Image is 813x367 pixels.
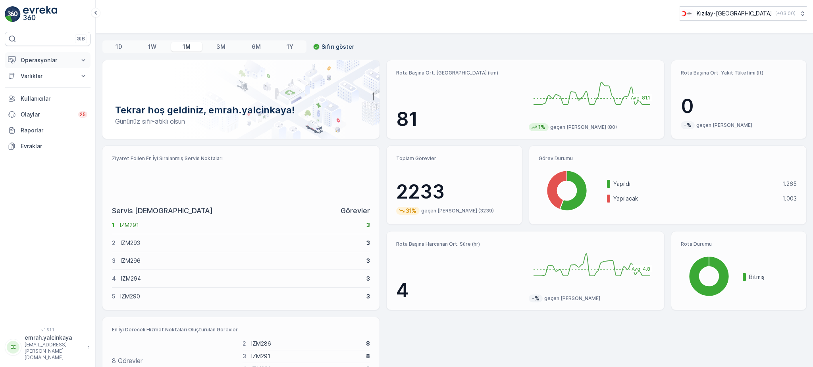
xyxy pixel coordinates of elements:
[21,72,75,80] p: Varlıklar
[782,195,797,203] p: 1.003
[243,352,246,360] p: 3
[613,195,777,203] p: Yapılacak
[23,6,57,22] img: logo_light-DOdMpM7g.png
[121,239,361,247] p: IZM293
[112,257,116,265] p: 3
[5,122,91,138] a: Raporlar
[341,205,370,216] p: Görevler
[680,9,694,18] img: k%C4%B1z%C4%B1lay_jywRncg.png
[5,68,91,84] button: Varlıklar
[5,334,91,361] button: EEemrah.yalcinkaya[EMAIL_ADDRESS][PERSON_NAME][DOMAIN_NAME]
[697,10,772,17] p: Kızılay-[GEOGRAPHIC_DATA]
[5,6,21,22] img: logo
[681,94,797,118] p: 0
[25,334,83,342] p: emrah.yalcinkaya
[396,70,522,76] p: Rota Başına Ort. [GEOGRAPHIC_DATA] (km)
[251,340,361,348] p: IZM286
[613,180,777,188] p: Yapıldı
[775,10,796,17] p: ( +03:00 )
[696,122,752,128] p: geçen [PERSON_NAME]
[421,208,494,214] p: geçen [PERSON_NAME] (3239)
[112,239,116,247] p: 2
[396,107,522,131] p: 81
[115,117,367,126] p: Gününüz sıfır-atıklı olsun
[252,43,261,51] p: 6M
[243,340,246,348] p: 2
[21,111,73,119] p: Olaylar
[405,207,417,215] p: 31%
[116,43,122,51] p: 1D
[544,295,600,302] p: geçen [PERSON_NAME]
[112,327,370,333] p: En İyi Dereceli Hizmet Noktaları Oluşturulan Görevler
[216,43,225,51] p: 3M
[287,43,293,51] p: 1Y
[25,342,83,361] p: [EMAIL_ADDRESS][PERSON_NAME][DOMAIN_NAME]
[112,205,213,216] p: Servis [DEMOGRAPHIC_DATA]
[366,352,370,360] p: 8
[538,123,546,131] p: 1%
[77,36,85,42] p: ⌘B
[681,70,797,76] p: Rota Başına Ort. Yakıt Tüketimi (lt)
[396,241,522,247] p: Rota Başına Harcanan Ort. Süre (hr)
[396,155,512,162] p: Toplam Görevler
[115,104,367,117] p: Tekrar hoş geldiniz, emrah.yalcinkaya!
[5,327,91,332] span: v 1.51.1
[539,155,797,162] p: Görev Durumu
[366,340,370,348] p: 8
[21,142,87,150] p: Evraklar
[396,279,522,302] p: 4
[183,43,191,51] p: 1M
[148,43,156,51] p: 1W
[121,275,361,283] p: IZM294
[112,155,370,162] p: Ziyaret Edilen En İyi Sıralanmış Servis Noktaları
[121,257,361,265] p: IZM296
[749,273,797,281] p: Bitmiş
[366,221,370,229] p: 3
[251,352,361,360] p: IZM291
[21,95,87,103] p: Kullanıcılar
[120,221,361,229] p: IZM291
[5,107,91,122] a: Olaylar25
[683,121,692,129] p: -%
[120,292,361,300] p: IZM290
[5,91,91,107] a: Kullanıcılar
[681,241,797,247] p: Rota Durumu
[21,56,75,64] p: Operasyonlar
[7,341,19,354] div: EE
[80,111,86,118] p: 25
[5,138,91,154] a: Evraklar
[322,43,354,51] p: Sıfırı göster
[396,180,512,204] p: 2233
[112,221,115,229] p: 1
[112,356,143,365] p: 8 Görevler
[5,52,91,68] button: Operasyonlar
[550,124,617,130] p: geçen [PERSON_NAME] (80)
[531,294,540,302] p: -%
[366,239,370,247] p: 3
[680,6,807,21] button: Kızılay-[GEOGRAPHIC_DATA](+03:00)
[366,257,370,265] p: 3
[21,126,87,134] p: Raporlar
[366,292,370,300] p: 3
[782,180,797,188] p: 1.265
[366,275,370,283] p: 3
[112,275,116,283] p: 4
[112,292,115,300] p: 5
